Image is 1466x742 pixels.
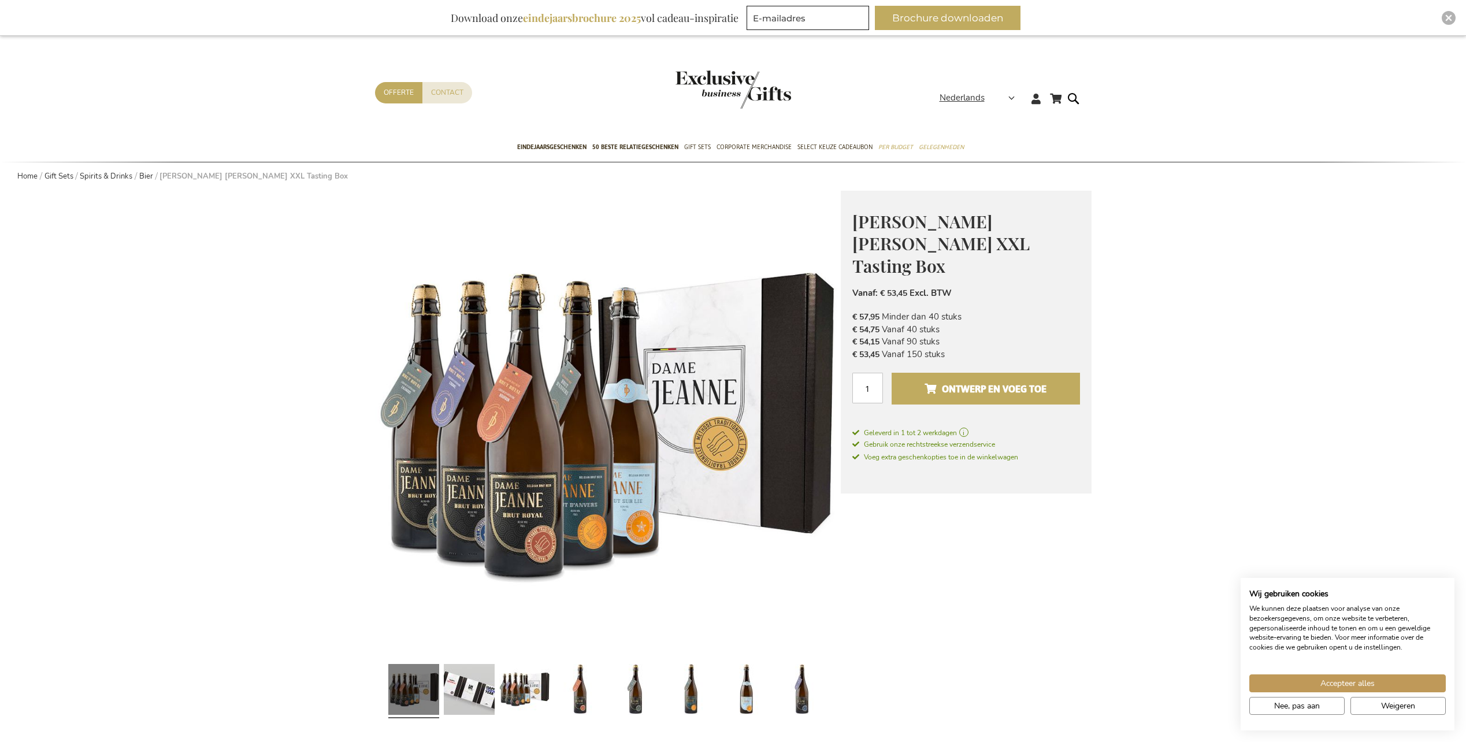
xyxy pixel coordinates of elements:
[1442,11,1456,25] div: Close
[555,659,606,723] a: Dame Jeanne Champagne Beer XXL Tasting Box
[910,287,952,299] span: Excl. BTW
[875,6,1020,30] button: Brochure downloaden
[852,311,1080,323] li: Minder dan 40 stuks
[940,91,1022,105] div: Nederlands
[44,171,73,181] a: Gift Sets
[852,348,1080,361] li: Vanaf 150 stuks
[139,171,153,181] a: Bier
[388,659,439,723] a: Dame Jeanne Champagne Beer XXL Tasting Box
[159,171,348,181] strong: [PERSON_NAME] [PERSON_NAME] XXL Tasting Box
[852,287,878,299] span: Vanaf:
[852,311,879,322] span: € 57,95
[852,452,1018,462] span: Voeg extra geschenkopties toe in de winkelwagen
[717,141,792,153] span: Corporate Merchandise
[852,336,1080,348] li: Vanaf 90 stuks
[852,428,1080,438] a: Geleverd in 1 tot 2 werkdagen
[1381,700,1415,712] span: Weigeren
[852,210,1030,277] span: [PERSON_NAME] [PERSON_NAME] XXL Tasting Box
[852,336,879,347] span: € 54,15
[375,191,841,656] img: Dame Jeanne Champagne Beer XXL Tasting Box
[422,82,472,103] a: Contact
[797,141,873,153] span: Select Keuze Cadeaubon
[676,71,733,109] a: store logo
[610,659,661,723] a: Dame Jeanne Champagne Beer XXL Tasting Box
[666,659,717,723] a: Dame Jeanne Champagne Beer XXL Tasting Box
[852,349,879,360] span: € 53,45
[1249,589,1446,599] h2: Wij gebruiken cookies
[444,659,495,723] a: Dame Jeanne Champagne Beer XXL Tasting Box
[1249,604,1446,652] p: We kunnen deze plaatsen voor analyse van onze bezoekersgegevens, om onze website te verbeteren, g...
[880,288,907,299] span: € 53,45
[892,373,1079,405] button: Ontwerp en voeg toe
[852,324,1080,336] li: Vanaf 40 stuks
[676,71,791,109] img: Exclusive Business gifts logo
[1274,700,1320,712] span: Nee, pas aan
[747,6,873,34] form: marketing offers and promotions
[592,141,678,153] span: 50 beste relatiegeschenken
[852,438,1080,450] a: Gebruik onze rechtstreekse verzendservice
[1320,677,1375,689] span: Accepteer alles
[446,6,744,30] div: Download onze vol cadeau-inspiratie
[777,659,827,723] a: Dame Jeanne Champagne Beer XXL Tasting Box
[919,141,964,153] span: Gelegenheden
[1350,697,1446,715] button: Alle cookies weigeren
[940,91,985,105] span: Nederlands
[721,659,772,723] a: Dame Jeanne Champagne Beer XXL Tasting Box
[852,440,995,449] span: Gebruik onze rechtstreekse verzendservice
[852,324,879,335] span: € 54,75
[925,380,1046,398] span: Ontwerp en voeg toe
[1249,697,1345,715] button: Pas cookie voorkeuren aan
[523,11,641,25] b: eindejaarsbrochure 2025
[747,6,869,30] input: E-mailadres
[80,171,132,181] a: Spirits & Drinks
[852,451,1080,463] a: Voeg extra geschenkopties toe in de winkelwagen
[517,141,587,153] span: Eindejaarsgeschenken
[1445,14,1452,21] img: Close
[684,141,711,153] span: Gift Sets
[1249,674,1446,692] button: Accepteer alle cookies
[375,82,422,103] a: Offerte
[499,659,550,723] a: Dame Jeanne Champagne Beer XXL Tasting Box
[17,171,38,181] a: Home
[852,373,883,403] input: Aantal
[878,141,913,153] span: Per Budget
